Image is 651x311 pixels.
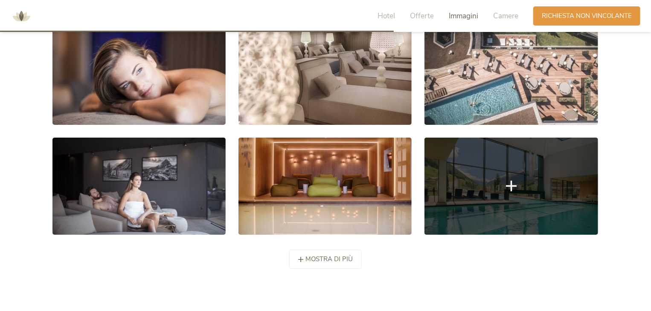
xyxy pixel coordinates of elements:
[9,3,34,29] img: AMONTI & LUNARIS Wellnessresort
[410,11,434,21] span: Offerte
[9,13,34,19] a: AMONTI & LUNARIS Wellnessresort
[542,12,632,20] span: Richiesta non vincolante
[493,11,518,21] span: Camere
[449,11,478,21] span: Immagini
[378,11,395,21] span: Hotel
[305,255,353,264] span: mostra di più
